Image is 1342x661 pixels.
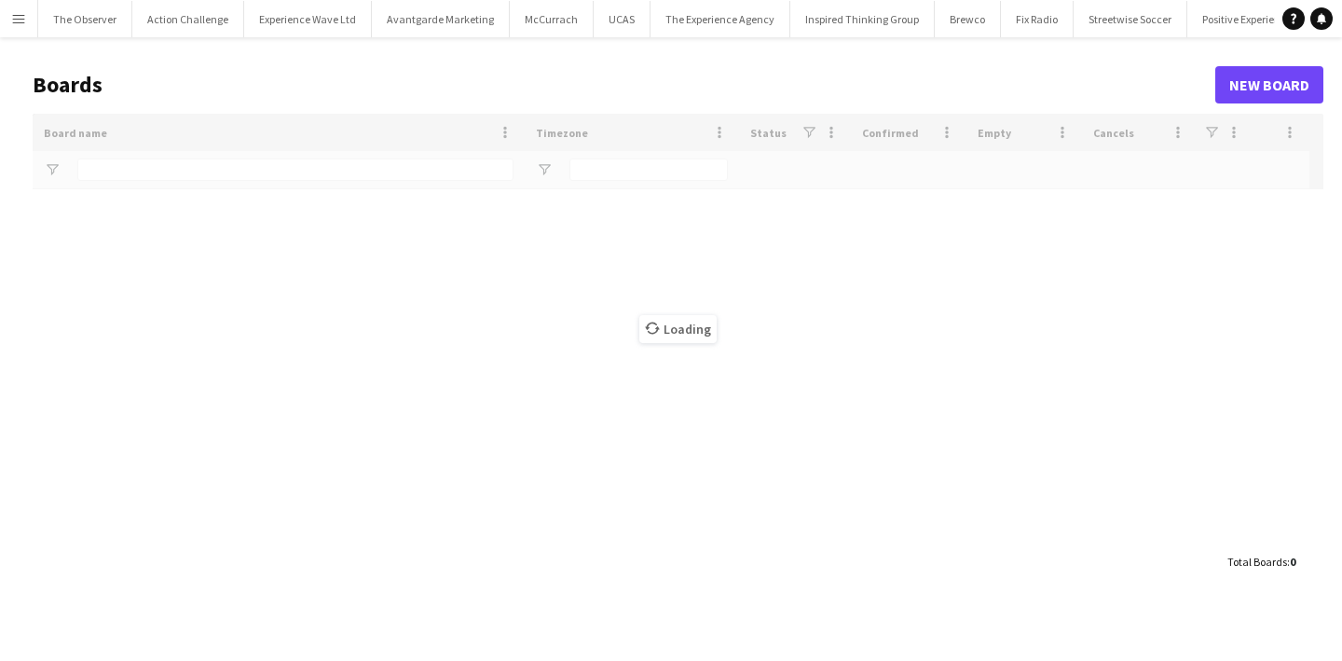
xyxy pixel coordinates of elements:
div: : [1227,544,1295,580]
button: Action Challenge [132,1,244,37]
button: Fix Radio [1001,1,1074,37]
button: McCurrach [510,1,594,37]
button: Streetwise Soccer [1074,1,1187,37]
button: UCAS [594,1,650,37]
button: The Experience Agency [650,1,790,37]
button: Brewco [935,1,1001,37]
button: Avantgarde Marketing [372,1,510,37]
span: Loading [639,315,717,343]
a: New Board [1215,66,1323,103]
button: Inspired Thinking Group [790,1,935,37]
h1: Boards [33,71,1215,99]
button: Experience Wave Ltd [244,1,372,37]
span: 0 [1290,555,1295,569]
span: Total Boards [1227,555,1287,569]
button: Positive Experience [1187,1,1308,37]
button: The Observer [38,1,132,37]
